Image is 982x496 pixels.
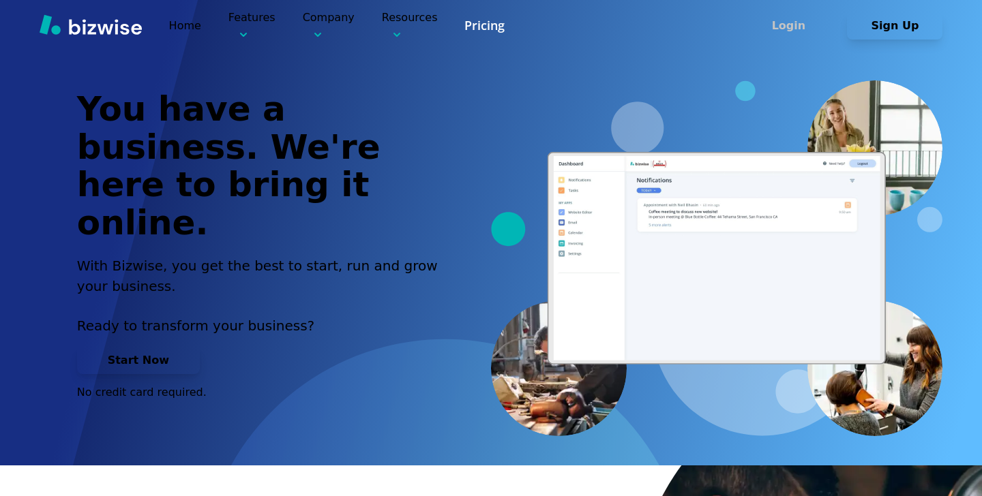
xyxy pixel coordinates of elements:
[77,315,453,336] p: Ready to transform your business?
[77,255,453,296] h2: With Bizwise, you get the best to start, run and grow your business.
[228,10,276,42] p: Features
[741,12,836,40] button: Login
[77,354,200,367] a: Start Now
[464,17,505,34] a: Pricing
[847,12,942,40] button: Sign Up
[40,14,142,35] img: Bizwise Logo
[77,91,453,242] h1: You have a business. We're here to bring it online.
[382,10,438,42] p: Resources
[77,347,200,374] button: Start Now
[303,10,355,42] p: Company
[169,19,201,32] a: Home
[847,19,942,32] a: Sign Up
[741,19,847,32] a: Login
[77,385,453,400] p: No credit card required.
